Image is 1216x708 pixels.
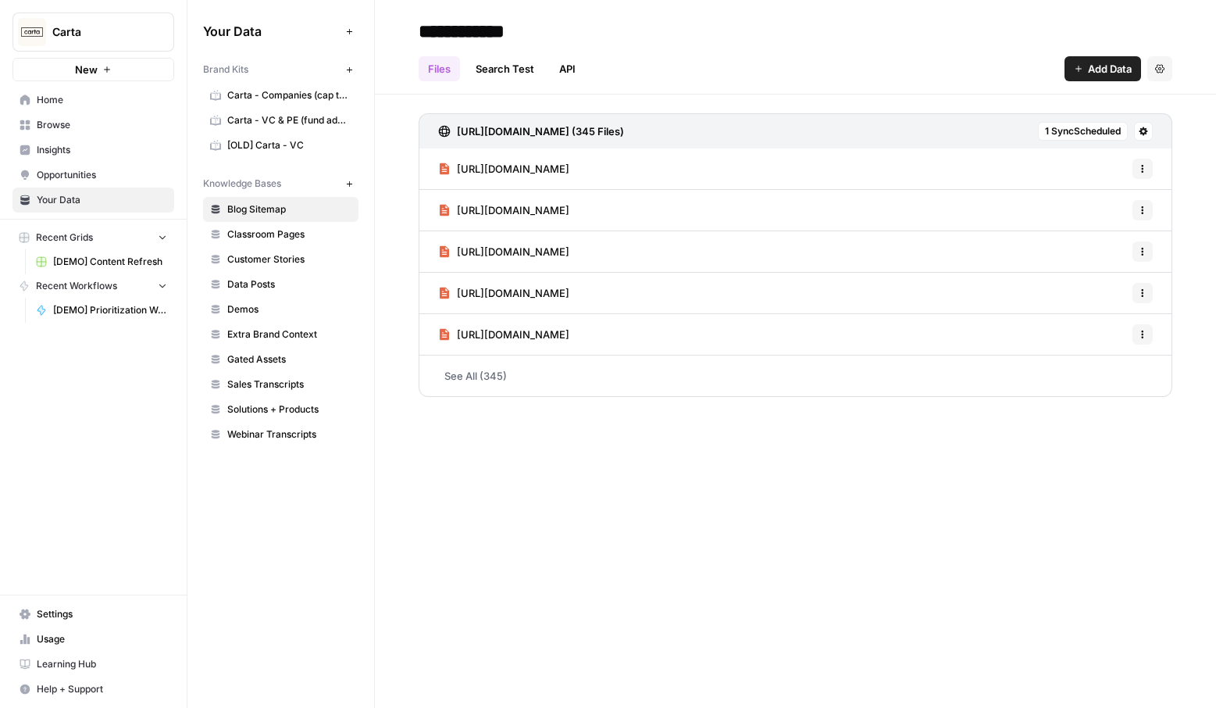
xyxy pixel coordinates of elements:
[419,56,460,81] a: Files
[53,255,167,269] span: [DEMO] Content Refresh
[203,63,248,77] span: Brand Kits
[203,83,358,108] a: Carta - Companies (cap table)
[438,231,569,272] a: [URL][DOMAIN_NAME]
[457,202,569,218] span: [URL][DOMAIN_NAME]
[203,372,358,397] a: Sales Transcripts
[12,226,174,249] button: Recent Grids
[12,627,174,652] a: Usage
[37,168,167,182] span: Opportunities
[438,114,624,148] a: [URL][DOMAIN_NAME] (345 Files)
[227,138,351,152] span: [OLD] Carta - VC
[36,231,93,245] span: Recent Grids
[203,297,358,322] a: Demos
[12,88,174,113] a: Home
[37,657,167,671] span: Learning Hub
[203,133,358,158] a: [OLD] Carta - VC
[203,108,358,133] a: Carta - VC & PE (fund admin)
[29,298,174,323] a: [DEMO] Prioritization Workflow for creation
[227,427,351,442] span: Webinar Transcripts
[466,56,544,81] a: Search Test
[457,161,569,177] span: [URL][DOMAIN_NAME]
[12,677,174,702] button: Help + Support
[12,163,174,188] a: Opportunities
[53,303,167,317] span: [DEMO] Prioritization Workflow for creation
[52,24,147,40] span: Carta
[203,347,358,372] a: Gated Assets
[227,377,351,392] span: Sales Transcripts
[203,422,358,447] a: Webinar Transcripts
[227,252,351,266] span: Customer Stories
[36,279,117,293] span: Recent Workflows
[37,193,167,207] span: Your Data
[438,148,569,189] a: [URL][DOMAIN_NAME]
[12,58,174,81] button: New
[227,227,351,241] span: Classroom Pages
[457,123,624,139] h3: [URL][DOMAIN_NAME] (345 Files)
[29,249,174,274] a: [DEMO] Content Refresh
[1064,56,1141,81] button: Add Data
[227,352,351,367] span: Gated Assets
[203,322,358,347] a: Extra Brand Context
[1038,122,1128,141] button: 1 SyncScheduled
[203,177,281,191] span: Knowledge Bases
[37,118,167,132] span: Browse
[550,56,585,81] a: API
[203,397,358,422] a: Solutions + Products
[438,314,569,355] a: [URL][DOMAIN_NAME]
[457,285,569,301] span: [URL][DOMAIN_NAME]
[227,327,351,341] span: Extra Brand Context
[1045,124,1121,138] span: 1 Sync Scheduled
[227,277,351,291] span: Data Posts
[203,247,358,272] a: Customer Stories
[227,113,351,127] span: Carta - VC & PE (fund admin)
[12,274,174,298] button: Recent Workflows
[227,402,351,417] span: Solutions + Products
[227,88,351,102] span: Carta - Companies (cap table)
[457,327,569,342] span: [URL][DOMAIN_NAME]
[12,602,174,627] a: Settings
[438,190,569,231] a: [URL][DOMAIN_NAME]
[75,62,98,77] span: New
[1088,61,1132,77] span: Add Data
[37,143,167,157] span: Insights
[203,22,340,41] span: Your Data
[37,93,167,107] span: Home
[12,138,174,163] a: Insights
[37,632,167,646] span: Usage
[438,273,569,313] a: [URL][DOMAIN_NAME]
[12,652,174,677] a: Learning Hub
[203,272,358,297] a: Data Posts
[203,222,358,247] a: Classroom Pages
[12,113,174,138] a: Browse
[12,13,174,52] button: Workspace: Carta
[37,682,167,696] span: Help + Support
[227,302,351,316] span: Demos
[37,607,167,621] span: Settings
[12,188,174,213] a: Your Data
[18,18,46,46] img: Carta Logo
[457,244,569,259] span: [URL][DOMAIN_NAME]
[203,197,358,222] a: Blog Sitemap
[227,202,351,216] span: Blog Sitemap
[419,356,1172,396] a: See All (345)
